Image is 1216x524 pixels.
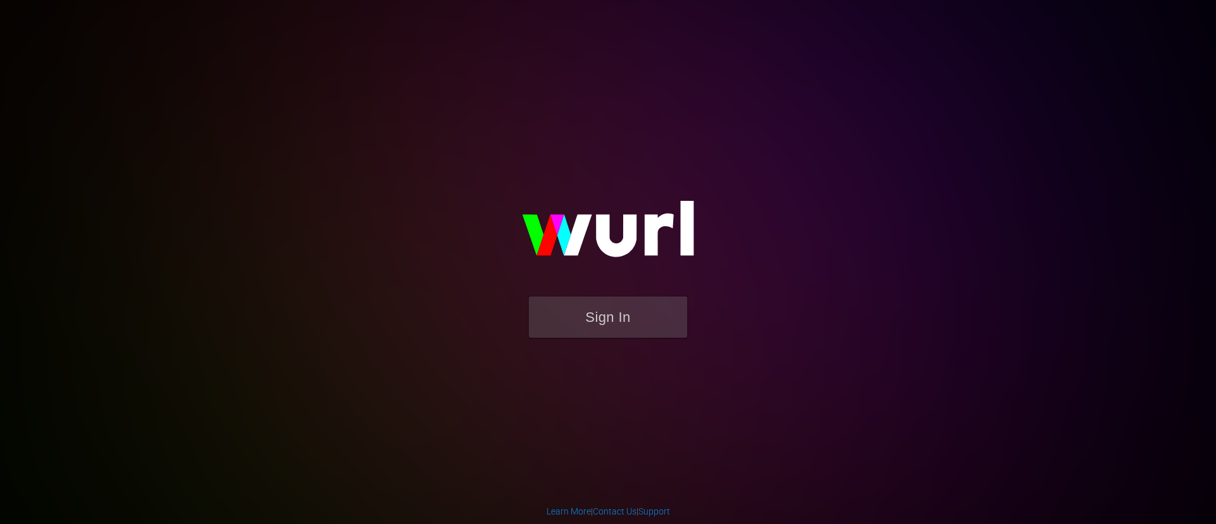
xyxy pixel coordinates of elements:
div: | | [547,505,670,518]
img: wurl-logo-on-black-223613ac3d8ba8fe6dc639794a292ebdb59501304c7dfd60c99c58986ef67473.svg [481,174,735,297]
a: Learn More [547,506,591,516]
a: Contact Us [593,506,636,516]
a: Support [638,506,670,516]
button: Sign In [529,297,687,338]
